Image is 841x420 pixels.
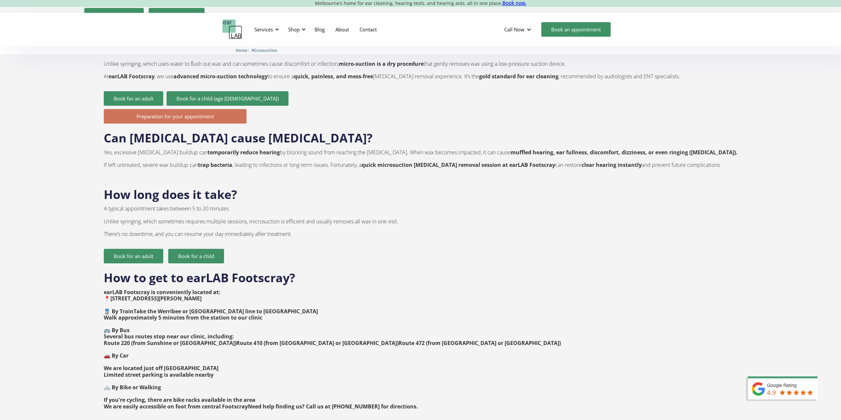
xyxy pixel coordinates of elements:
[104,206,738,237] p: A typical appointment takes between 5 to 20 minutes. Unlike syringing, which sometimes requires m...
[104,149,738,169] p: Yes, excessive [MEDICAL_DATA] buildup can by blocking sound from reaching the [MEDICAL_DATA]. Whe...
[208,149,280,156] strong: temporarily reduce hearing
[339,60,424,67] strong: micro-suction is a dry procedure
[109,73,155,80] strong: earLAB Footscray
[222,19,242,39] a: home
[104,91,163,106] a: Book for an adult
[104,48,738,80] p: Yes, for [MEDICAL_DATA] removal compared to traditional syringing. Unlike syringing, which uses w...
[309,20,330,39] a: Blog
[251,47,277,53] a: Microsuction
[236,48,247,53] span: Home
[104,288,561,410] strong: earLAB Footscray is conveniently located at: 📍[STREET_ADDRESS][PERSON_NAME] 🚆 By TrainTake the We...
[173,73,268,80] strong: advanced micro-suction technology
[236,47,247,53] a: Home
[499,19,538,39] div: Call Now
[251,48,277,53] span: Microsuction
[288,26,300,33] div: Shop
[168,249,224,263] a: Book for a child
[541,22,611,37] a: Book an appointment
[198,161,232,169] strong: trap bacteria
[511,149,738,156] strong: muffled hearing, ear fullness, discomfort, dizziness, or even ringing ([MEDICAL_DATA]). ‍
[104,263,738,286] h2: How to get to earLAB Footscray?
[362,161,555,169] strong: quick microsuction [MEDICAL_DATA] removal session at earLAB Footscray
[104,109,247,124] a: Preparation for your appointment
[104,180,738,203] h2: How long does it take?
[250,19,281,39] div: Services
[167,91,288,106] a: Book for a child (age [DEMOGRAPHIC_DATA])
[330,20,354,39] a: About
[84,8,144,22] a: Book for an adult
[104,124,372,146] h2: Can [MEDICAL_DATA] cause [MEDICAL_DATA]?
[236,47,251,54] li: 〉
[294,73,373,80] strong: quick, painless, and mess-free
[504,26,524,33] div: Call Now
[149,8,205,22] a: Book for a child
[104,249,163,263] a: Book for an adult
[254,26,273,33] div: Services
[354,20,382,39] a: Contact
[284,19,308,39] div: Shop
[582,161,642,169] strong: clear hearing instantly
[479,73,558,80] strong: gold standard for ear cleaning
